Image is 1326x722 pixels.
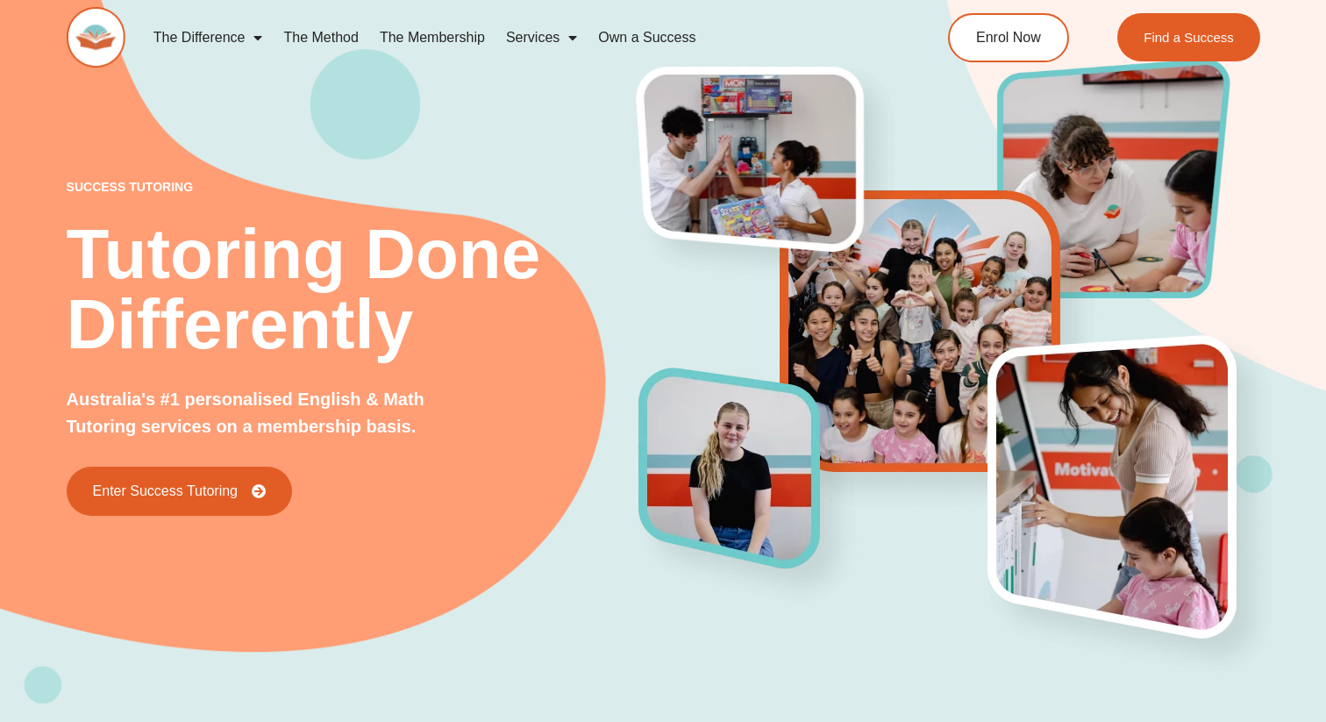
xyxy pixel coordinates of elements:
[67,219,639,360] h2: Tutoring Done Differently
[369,18,495,58] a: The Membership
[143,18,274,58] a: The Difference
[93,484,238,498] span: Enter Success Tutoring
[495,18,588,58] a: Services
[143,18,880,58] nav: Menu
[67,467,292,516] a: Enter Success Tutoring
[588,18,706,58] a: Own a Success
[948,13,1069,62] a: Enrol Now
[67,386,485,440] p: Australia's #1 personalised English & Math Tutoring services on a membership basis.
[67,181,639,193] p: success tutoring
[1117,13,1260,61] a: Find a Success
[976,31,1041,45] span: Enrol Now
[1144,31,1234,44] span: Find a Success
[273,18,368,58] a: The Method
